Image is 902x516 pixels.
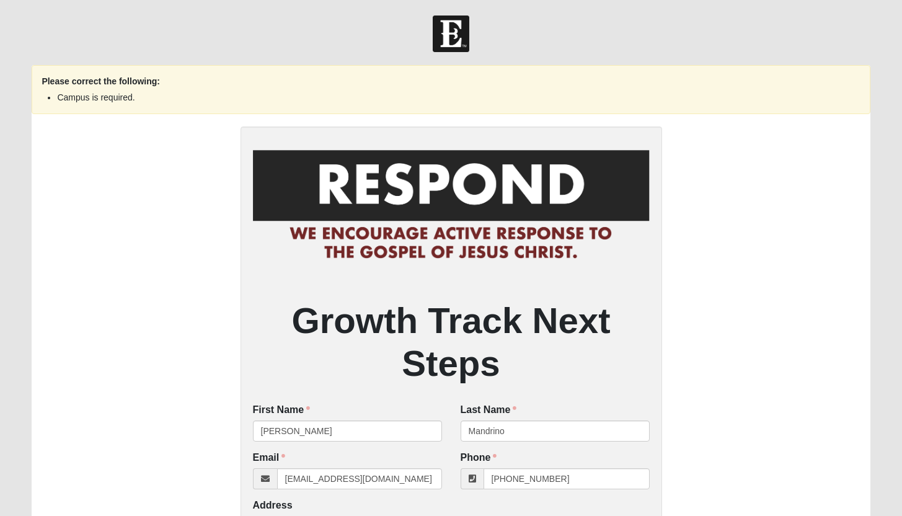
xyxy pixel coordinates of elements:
[253,299,650,386] h2: Growth Track Next Steps
[433,16,469,52] img: Church of Eleven22 Logo
[253,139,650,272] img: RespondCardHeader.png
[253,403,311,417] label: First Name
[461,451,497,465] label: Phone
[253,499,293,513] label: Address
[253,451,286,465] label: Email
[32,65,870,114] div: Please correct the following:
[461,403,517,417] label: Last Name
[57,91,844,104] li: Campus is required.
